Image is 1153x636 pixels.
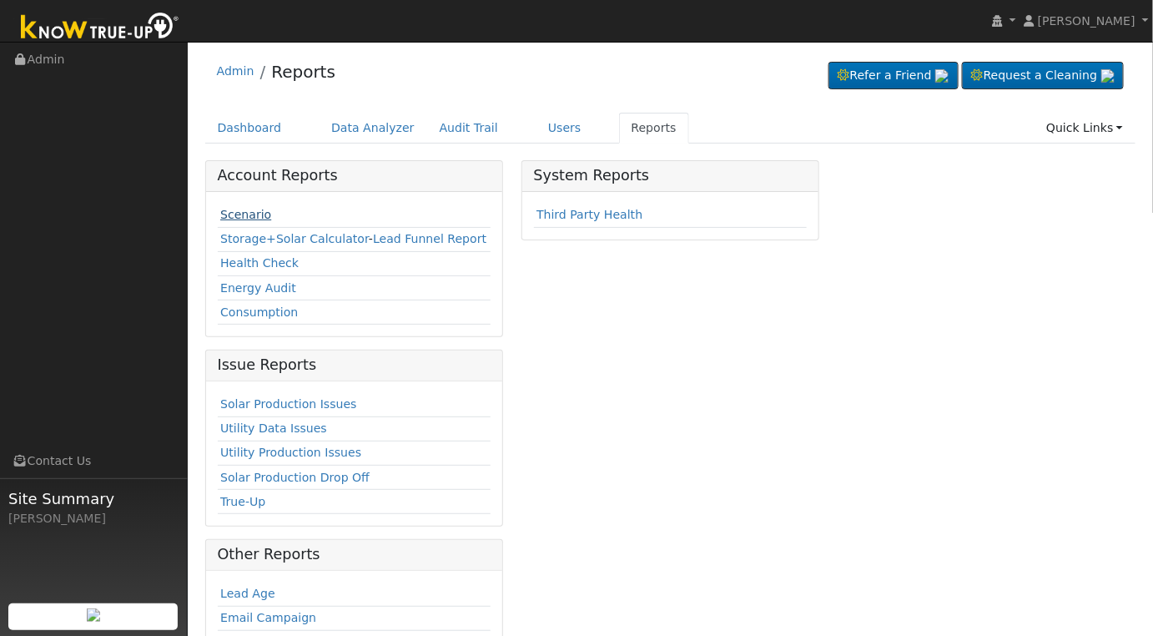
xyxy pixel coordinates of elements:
a: Request a Cleaning [962,62,1124,90]
img: retrieve [87,608,100,622]
a: Health Check [220,256,299,270]
a: Utility Data Issues [220,421,327,435]
a: Solar Production Drop Off [220,471,370,484]
div: [PERSON_NAME] [8,510,179,527]
a: Consumption [220,305,298,319]
td: - [218,227,491,251]
h5: Account Reports [218,167,491,184]
a: Reports [619,113,689,144]
h5: System Reports [534,167,808,184]
a: Third Party Health [536,208,642,221]
a: Solar Production Issues [220,397,356,411]
h5: Other Reports [218,546,491,563]
img: retrieve [1101,69,1115,83]
a: Utility Production Issues [220,446,361,459]
h5: Issue Reports [218,356,491,374]
a: True-Up [220,495,265,508]
a: Scenario [220,208,271,221]
a: Storage+Solar Calculator [220,232,369,245]
a: Users [536,113,594,144]
a: Lead Age [220,587,275,600]
a: Audit Trail [427,113,511,144]
a: Lead Funnel Report [373,232,486,245]
img: retrieve [935,69,949,83]
a: Dashboard [205,113,295,144]
img: Know True-Up [13,9,188,47]
a: Email Campaign [220,611,316,624]
a: Energy Audit [220,281,296,295]
span: [PERSON_NAME] [1038,14,1135,28]
a: Refer a Friend [828,62,959,90]
span: Site Summary [8,487,179,510]
a: Admin [217,64,254,78]
a: Data Analyzer [319,113,427,144]
a: Reports [271,62,335,82]
a: Quick Links [1034,113,1135,144]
